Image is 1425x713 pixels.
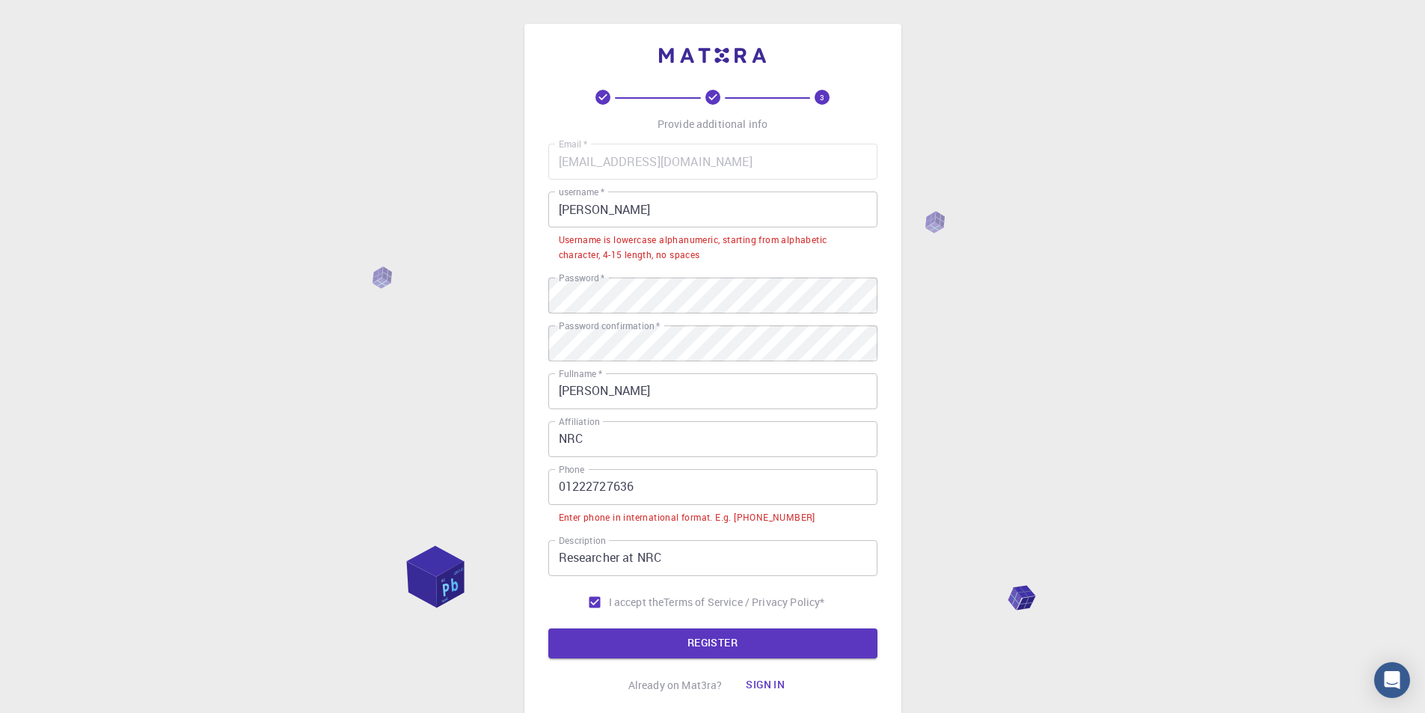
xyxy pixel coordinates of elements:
[559,415,599,428] label: Affiliation
[628,678,723,693] p: Already on Mat3ra?
[609,595,664,610] span: I accept the
[1374,662,1410,698] div: Open Intercom Messenger
[559,138,587,150] label: Email
[559,534,606,547] label: Description
[548,628,877,658] button: REGISTER
[559,233,867,263] div: Username is lowercase alphanumeric, starting from alphabetic character, 4-15 length, no spaces
[559,367,602,380] label: Fullname
[664,595,824,610] a: Terms of Service / Privacy Policy*
[658,117,767,132] p: Provide additional info
[559,510,815,525] div: Enter phone in international format. E.g. [PHONE_NUMBER]
[559,463,584,476] label: Phone
[664,595,824,610] p: Terms of Service / Privacy Policy *
[820,92,824,102] text: 3
[559,319,660,332] label: Password confirmation
[559,186,604,198] label: username
[559,272,604,284] label: Password
[734,670,797,700] button: Sign in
